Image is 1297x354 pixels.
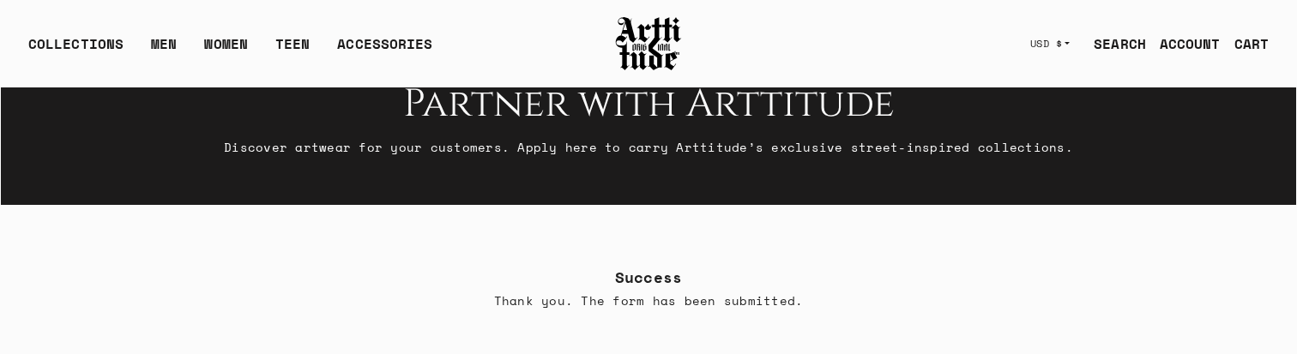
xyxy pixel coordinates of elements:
[15,33,446,68] ul: Main navigation
[204,33,248,68] a: WOMEN
[1,63,1296,204] video: Your browser does not support the video tag.
[28,33,124,68] div: COLLECTIONS
[151,33,177,68] a: MEN
[614,15,683,73] img: Arttitude
[28,82,1269,127] h2: Partner with Arttitude
[1020,25,1081,63] button: USD $
[337,33,432,68] div: ACCESSORIES
[1080,27,1146,61] a: SEARCH
[28,137,1269,157] p: Discover artwear for your customers. Apply here to carry Arttitude’s exclusive street-inspired co...
[275,33,310,68] a: TEEN
[1146,27,1221,61] a: ACCOUNT
[1030,37,1063,51] span: USD $
[1221,27,1269,61] a: Open cart
[1234,33,1269,54] div: CART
